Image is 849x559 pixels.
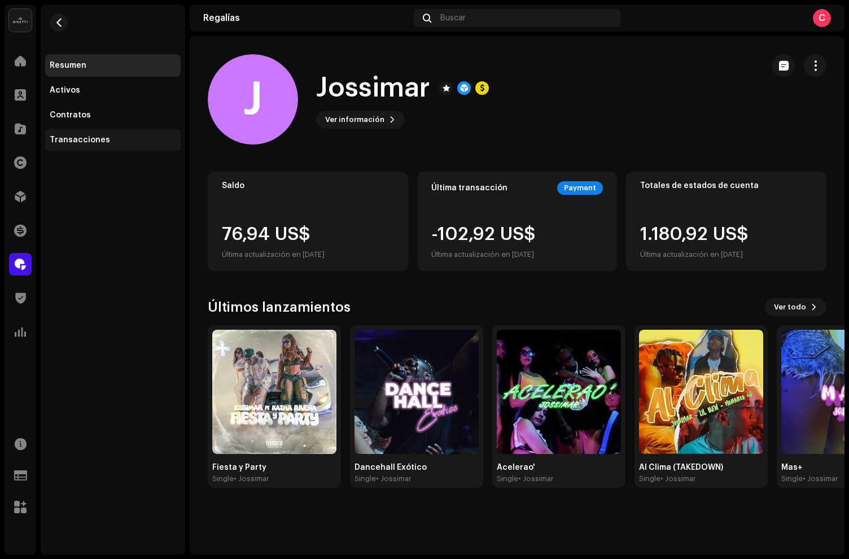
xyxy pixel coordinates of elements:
[518,474,554,483] div: • Jossimar
[660,474,696,483] div: • Jossimar
[45,104,181,126] re-m-nav-item: Contratos
[355,474,376,483] div: Single
[497,330,621,454] img: 742dab5a-da8e-4f9d-8b72-0668fc780fb4
[781,474,803,483] div: Single
[50,61,86,70] div: Resumen
[234,474,269,483] div: • Jossimar
[212,463,336,472] div: Fiesta y Party
[765,298,826,316] button: Ver todo
[316,111,405,129] button: Ver información
[208,54,298,145] div: J
[639,463,763,472] div: Al Clima (TAKEDOWN)
[212,330,336,454] img: bb0e892f-e327-4d02-a347-22e81ae76a73
[355,463,479,472] div: Dancehall Exótico
[557,181,603,195] div: Payment
[431,248,536,261] div: Última actualización en [DATE]
[222,248,325,261] div: Última actualización en [DATE]
[316,70,430,106] h1: Jossimar
[208,172,408,271] re-o-card-value: Saldo
[774,296,806,318] span: Ver todo
[640,248,749,261] div: Última actualización en [DATE]
[325,108,384,131] span: Ver información
[45,54,181,77] re-m-nav-item: Resumen
[45,129,181,151] re-m-nav-item: Transacciones
[440,14,466,23] span: Buscar
[431,184,507,193] div: Última transacción
[626,172,826,271] re-o-card-value: Totales de estados de cuenta
[639,474,660,483] div: Single
[376,474,412,483] div: • Jossimar
[212,474,234,483] div: Single
[639,330,763,454] img: f0daa69f-c429-49e0-bb0d-cce317339286
[497,463,621,472] div: Acelerao'
[203,14,409,23] div: Regalías
[50,111,91,120] div: Contratos
[208,298,351,316] h3: Últimos lanzamientos
[50,136,110,145] div: Transacciones
[222,181,394,190] div: Saldo
[803,474,838,483] div: • Jossimar
[9,9,32,32] img: 02a7c2d3-3c89-4098-b12f-2ff2945c95ee
[50,86,80,95] div: Activos
[813,9,831,27] div: C
[640,181,812,190] div: Totales de estados de cuenta
[355,330,479,454] img: 212d8387-c95c-4adc-8208-1b6fab0f1c53
[497,474,518,483] div: Single
[45,79,181,102] re-m-nav-item: Activos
